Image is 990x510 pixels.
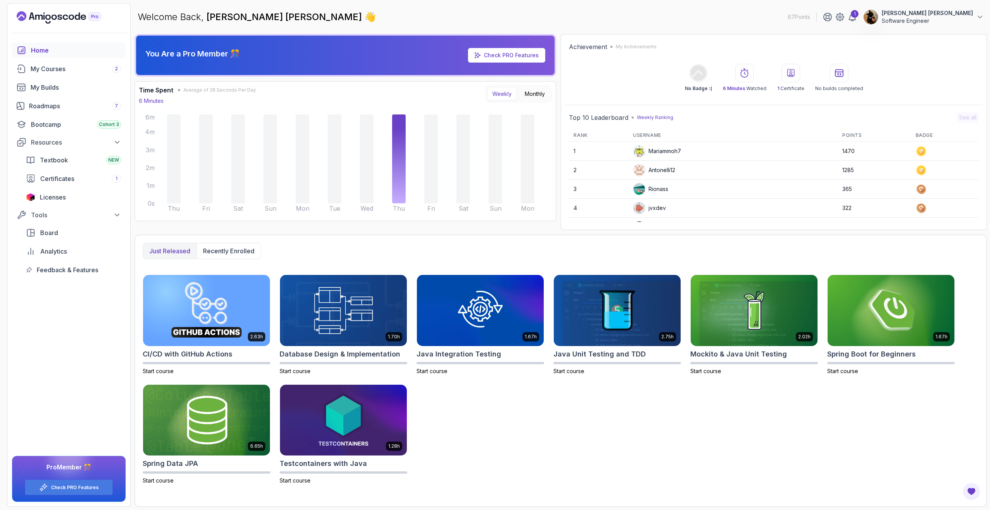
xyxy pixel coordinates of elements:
[569,161,628,180] td: 2
[31,120,121,129] div: Bootcamp
[490,205,502,212] tspan: Sun
[468,48,545,63] a: Check PRO Features
[250,443,263,449] p: 6.65h
[838,129,911,142] th: Points
[388,334,400,340] p: 1.70h
[427,205,435,212] tspan: Fri
[827,368,858,374] span: Start course
[280,349,400,360] h2: Database Design & Implementation
[145,128,155,136] tspan: 4m
[911,129,979,142] th: Badge
[520,87,550,101] button: Monthly
[138,11,376,23] p: Welcome Back,
[838,180,911,199] td: 365
[690,368,721,374] span: Start course
[51,484,99,491] a: Check PRO Features
[569,129,628,142] th: Rank
[29,101,121,111] div: Roadmaps
[633,183,645,195] img: user profile image
[685,85,712,92] p: No Badge :(
[149,246,190,256] p: Just released
[280,368,311,374] span: Start course
[416,349,501,360] h2: Java Integration Testing
[633,221,645,233] img: user profile image
[143,349,232,360] h2: CI/CD with GitHub Actions
[815,85,863,92] p: No builds completed
[143,477,174,484] span: Start course
[393,205,405,212] tspan: Thu
[962,482,981,501] button: Open Feedback Button
[864,10,878,24] img: user profile image
[628,129,838,142] th: Username
[40,193,66,202] span: Licenses
[553,349,646,360] h2: Java Unit Testing and TDD
[145,48,240,59] p: You Are a Pro Member 🎊
[525,334,537,340] p: 1.67h
[633,202,666,214] div: jvxdev
[280,458,367,469] h2: Testcontainers with Java
[690,349,787,360] h2: Mockito & Java Unit Testing
[203,246,254,256] p: Recently enrolled
[12,208,126,222] button: Tools
[143,368,174,374] span: Start course
[21,262,126,278] a: feedback
[12,61,126,77] a: courses
[882,9,973,17] p: [PERSON_NAME] [PERSON_NAME]
[280,477,311,484] span: Start course
[484,52,539,58] a: Check PRO Features
[108,157,119,163] span: NEW
[143,384,270,485] a: Spring Data JPA card6.65hSpring Data JPAStart course
[280,275,407,375] a: Database Design & Implementation card1.70hDatabase Design & ImplementationStart course
[838,218,911,237] td: 192
[233,205,243,212] tspan: Sat
[25,479,113,495] button: Check PRO Features
[99,121,119,128] span: Cohort 3
[12,117,126,132] a: bootcamp
[569,199,628,218] td: 4
[145,113,155,121] tspan: 6m
[31,210,121,220] div: Tools
[777,85,779,91] span: 1
[115,103,118,109] span: 7
[115,66,118,72] span: 2
[827,349,916,360] h2: Spring Boot for Beginners
[147,182,155,189] tspan: 1m
[265,205,277,212] tspan: Sun
[207,11,364,22] span: [PERSON_NAME] [PERSON_NAME]
[40,155,68,165] span: Textbook
[616,44,657,50] p: My Achievements
[31,64,121,73] div: My Courses
[691,275,818,346] img: Mockito & Java Unit Testing card
[416,368,447,374] span: Start course
[554,275,681,346] img: Java Unit Testing and TDD card
[882,17,973,25] p: Software Engineer
[633,145,645,157] img: default monster avatar
[777,85,804,92] p: Certificate
[12,98,126,114] a: roadmaps
[364,11,376,24] span: 👋
[12,135,126,149] button: Resources
[139,97,164,105] p: 6 Minutes
[26,193,35,201] img: jetbrains icon
[637,114,673,121] p: Weekly Ranking
[143,458,198,469] h2: Spring Data JPA
[838,199,911,218] td: 322
[202,205,210,212] tspan: Fri
[143,385,270,456] img: Spring Data JPA card
[633,183,668,195] div: Rionass
[21,189,126,205] a: licenses
[690,275,818,375] a: Mockito & Java Unit Testing card2.02hMockito & Java Unit TestingStart course
[148,200,155,207] tspan: 0s
[21,244,126,259] a: analytics
[280,384,407,485] a: Testcontainers with Java card1.28hTestcontainers with JavaStart course
[31,46,121,55] div: Home
[633,202,645,214] img: default monster avatar
[17,11,119,24] a: Landing page
[146,146,155,154] tspan: 3m
[416,275,544,375] a: Java Integration Testing card1.67hJava Integration TestingStart course
[388,443,400,449] p: 1.28h
[828,275,954,346] img: Spring Boot for Beginners card
[569,180,628,199] td: 3
[838,142,911,161] td: 1470
[838,161,911,180] td: 1285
